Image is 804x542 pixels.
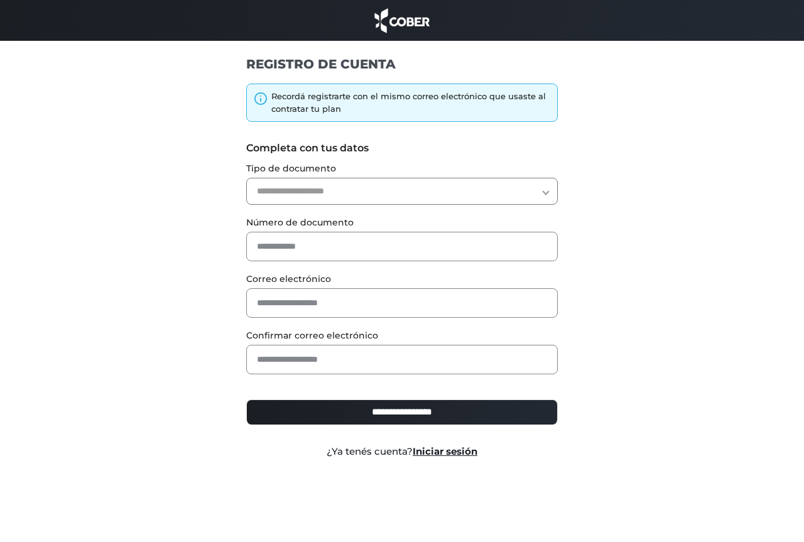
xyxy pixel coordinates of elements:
[271,90,551,115] div: Recordá registrarte con el mismo correo electrónico que usaste al contratar tu plan
[246,141,558,156] label: Completa con tus datos
[413,445,477,457] a: Iniciar sesión
[246,56,558,72] h1: REGISTRO DE CUENTA
[371,6,433,35] img: cober_marca.png
[246,162,558,175] label: Tipo de documento
[246,273,558,286] label: Correo electrónico
[237,445,568,459] div: ¿Ya tenés cuenta?
[246,216,558,229] label: Número de documento
[246,329,558,342] label: Confirmar correo electrónico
